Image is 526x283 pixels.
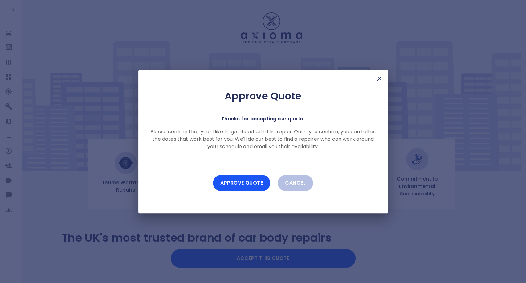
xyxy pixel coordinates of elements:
p: Please confirm that you'd like to go ahead with the repair. Once you confirm, you can tell us the... [148,128,378,150]
img: X Mark [376,75,383,82]
button: Cancel [278,175,313,191]
button: Approve Quote [213,175,270,191]
p: Thanks for accepting our quote! [221,114,305,123]
h2: Approve Quote [148,90,378,102]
